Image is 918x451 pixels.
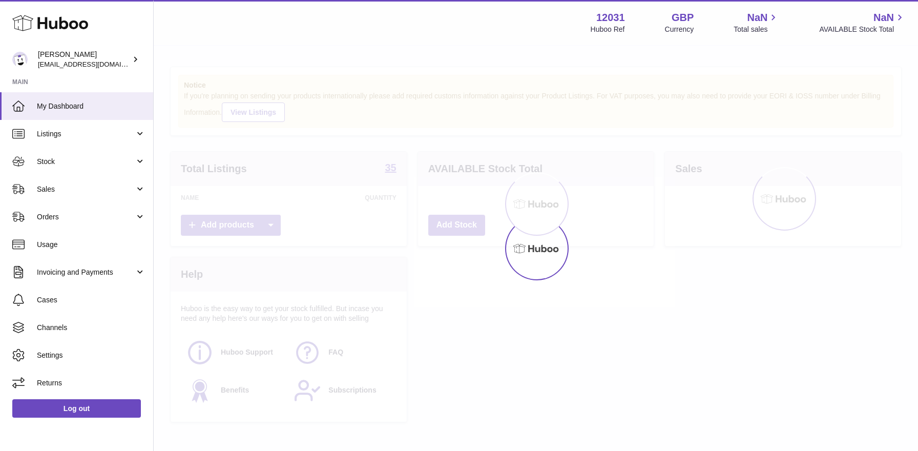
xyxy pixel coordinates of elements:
[37,268,135,277] span: Invoicing and Payments
[734,25,779,34] span: Total sales
[37,129,135,139] span: Listings
[665,25,694,34] div: Currency
[819,25,906,34] span: AVAILABLE Stock Total
[37,184,135,194] span: Sales
[591,25,625,34] div: Huboo Ref
[38,60,151,68] span: [EMAIL_ADDRESS][DOMAIN_NAME]
[12,399,141,418] a: Log out
[819,11,906,34] a: NaN AVAILABLE Stock Total
[747,11,767,25] span: NaN
[734,11,779,34] a: NaN Total sales
[37,157,135,167] span: Stock
[37,295,145,305] span: Cases
[37,212,135,222] span: Orders
[37,240,145,250] span: Usage
[37,101,145,111] span: My Dashboard
[38,50,130,69] div: [PERSON_NAME]
[37,351,145,360] span: Settings
[37,378,145,388] span: Returns
[672,11,694,25] strong: GBP
[12,52,28,67] img: admin@makewellforyou.com
[873,11,894,25] span: NaN
[596,11,625,25] strong: 12031
[37,323,145,333] span: Channels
